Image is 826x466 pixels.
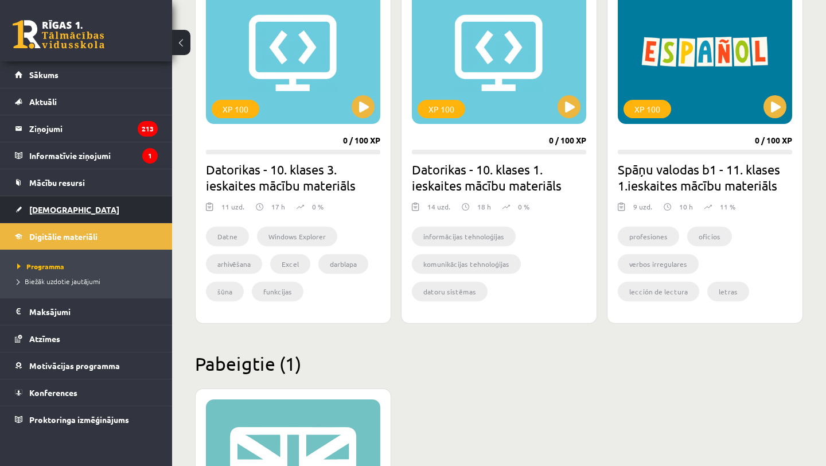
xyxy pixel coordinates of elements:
span: Motivācijas programma [29,360,120,371]
a: [DEMOGRAPHIC_DATA] [15,196,158,223]
span: [DEMOGRAPHIC_DATA] [29,204,119,215]
a: Rīgas 1. Tālmācības vidusskola [13,20,104,49]
span: Digitālie materiāli [29,231,98,242]
span: Aktuāli [29,96,57,107]
li: datoru sistēmas [412,282,488,301]
div: XP 100 [212,100,259,118]
span: Konferences [29,387,77,398]
a: Maksājumi [15,298,158,325]
i: 213 [138,121,158,137]
li: komunikācijas tehnoloģijas [412,254,521,274]
li: Windows Explorer [257,227,337,246]
a: Informatīvie ziņojumi1 [15,142,158,169]
a: Sākums [15,61,158,88]
li: šūna [206,282,244,301]
li: verbos irregulares [618,254,699,274]
span: Programma [17,262,64,271]
li: arhivēšana [206,254,262,274]
legend: Informatīvie ziņojumi [29,142,158,169]
i: 1 [142,148,158,164]
span: Sākums [29,69,59,80]
div: 9 uzd. [633,201,652,219]
a: Digitālie materiāli [15,223,158,250]
p: 10 h [679,201,693,212]
a: Ziņojumi213 [15,115,158,142]
p: 18 h [477,201,491,212]
a: Biežāk uzdotie jautājumi [17,276,161,286]
li: letras [707,282,749,301]
li: Datne [206,227,249,246]
span: Proktoringa izmēģinājums [29,414,129,425]
li: informācijas tehnoloģijas [412,227,516,246]
li: lección de lectura [618,282,699,301]
p: 0 % [518,201,529,212]
span: Biežāk uzdotie jautājumi [17,277,100,286]
li: funkcijas [252,282,303,301]
div: XP 100 [624,100,671,118]
a: Programma [17,261,161,271]
div: XP 100 [418,100,465,118]
h2: Spāņu valodas b1 - 11. klases 1.ieskaites mācību materiāls [618,161,792,193]
h2: Datorikas - 10. klases 3. ieskaites mācību materiāls [206,161,380,193]
div: 14 uzd. [427,201,450,219]
a: Konferences [15,379,158,406]
p: 0 % [312,201,324,212]
h2: Datorikas - 10. klases 1. ieskaites mācību materiāls [412,161,586,193]
li: profesiones [618,227,679,246]
a: Mācību resursi [15,169,158,196]
span: Mācību resursi [29,177,85,188]
li: darblapa [318,254,368,274]
a: Motivācijas programma [15,352,158,379]
span: Atzīmes [29,333,60,344]
li: Excel [270,254,310,274]
div: 11 uzd. [221,201,244,219]
h2: Pabeigtie (1) [195,352,803,375]
a: Aktuāli [15,88,158,115]
li: oficios [687,227,732,246]
p: 11 % [720,201,735,212]
legend: Ziņojumi [29,115,158,142]
a: Proktoringa izmēģinājums [15,406,158,433]
a: Atzīmes [15,325,158,352]
legend: Maksājumi [29,298,158,325]
p: 17 h [271,201,285,212]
